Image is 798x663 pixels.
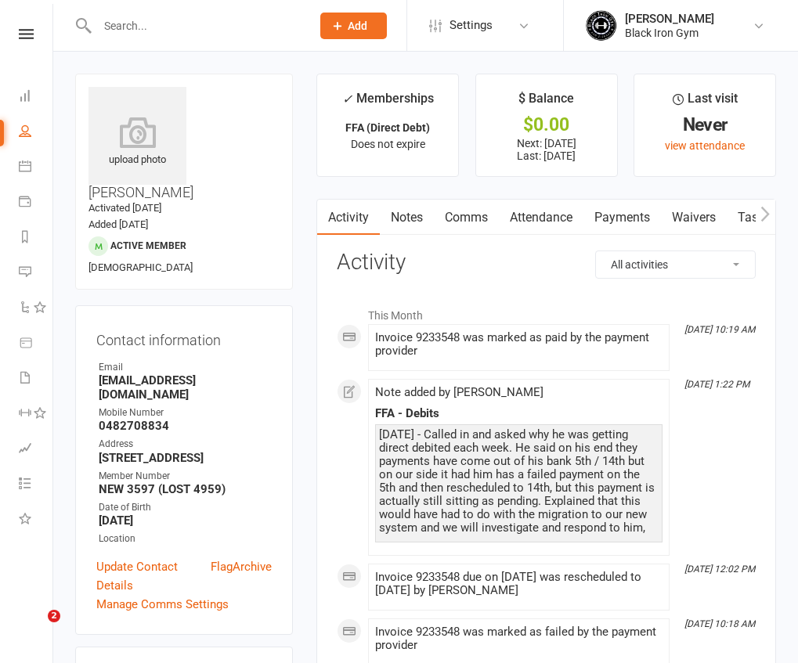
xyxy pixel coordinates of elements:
[88,117,186,168] div: upload photo
[320,13,387,39] button: Add
[233,557,272,595] a: Archive
[673,88,738,117] div: Last visit
[450,8,493,43] span: Settings
[727,200,782,236] a: Tasks
[342,88,434,117] div: Memberships
[110,240,186,251] span: Active member
[99,482,272,496] strong: NEW 3597 (LOST 4959)
[99,373,272,402] strong: [EMAIL_ADDRESS][DOMAIN_NAME]
[48,610,60,622] span: 2
[434,200,499,236] a: Comms
[342,92,352,106] i: ✓
[92,15,300,37] input: Search...
[375,625,663,652] div: Invoice 9233548 was marked as failed by the payment provider
[380,200,434,236] a: Notes
[684,324,755,335] i: [DATE] 10:19 AM
[625,26,714,40] div: Black Iron Gym
[684,618,755,629] i: [DATE] 10:18 AM
[19,186,54,221] a: Payments
[88,261,193,273] span: [DEMOGRAPHIC_DATA]
[19,503,54,538] a: What's New
[211,557,233,595] a: Flag
[648,117,761,133] div: Never
[518,88,574,117] div: $ Balance
[490,137,603,162] p: Next: [DATE] Last: [DATE]
[88,202,161,214] time: Activated [DATE]
[88,218,148,230] time: Added [DATE]
[375,386,663,399] div: Note added by [PERSON_NAME]
[99,451,272,465] strong: [STREET_ADDRESS]
[19,326,54,362] a: Product Sales
[499,200,583,236] a: Attendance
[375,571,663,597] div: Invoice 9233548 due on [DATE] was rescheduled to [DATE] by [PERSON_NAME]
[99,513,272,528] strong: [DATE]
[99,419,272,433] strong: 0482708834
[351,138,425,150] span: Does not expire
[684,564,755,575] i: [DATE] 12:02 PM
[348,20,367,32] span: Add
[88,87,280,200] h3: [PERSON_NAME]
[625,12,714,26] div: [PERSON_NAME]
[490,117,603,133] div: $0.00
[19,221,54,256] a: Reports
[19,432,54,467] a: Assessments
[375,407,663,420] div: FFA - Debits
[99,500,272,515] div: Date of Birth
[96,326,272,348] h3: Contact information
[99,360,272,375] div: Email
[379,428,659,535] div: [DATE] - Called in and asked why he was getting direct debited each week. He said on his end they...
[583,200,661,236] a: Payments
[99,437,272,452] div: Address
[96,595,229,614] a: Manage Comms Settings
[19,80,54,115] a: Dashboard
[345,121,430,134] strong: FFA (Direct Debt)
[19,115,54,150] a: People
[684,379,749,390] i: [DATE] 1:22 PM
[99,531,272,546] div: Location
[586,10,617,41] img: thumb_image1623296242.png
[19,150,54,186] a: Calendar
[96,557,211,595] a: Update Contact Details
[337,250,756,275] h3: Activity
[665,139,745,152] a: view attendance
[375,331,663,358] div: Invoice 9233548 was marked as paid by the payment provider
[99,405,272,420] div: Mobile Number
[317,200,380,236] a: Activity
[661,200,727,236] a: Waivers
[16,610,53,647] iframe: Intercom live chat
[99,469,272,484] div: Member Number
[337,299,756,324] li: This Month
